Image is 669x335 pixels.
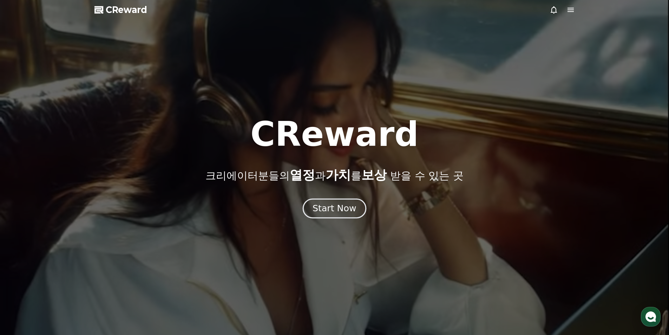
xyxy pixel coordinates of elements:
button: Start Now [303,198,366,218]
a: 홈 [2,223,46,240]
span: 가치 [326,168,351,182]
span: 설정 [109,233,117,239]
a: Start Now [304,206,365,213]
span: CReward [106,4,147,15]
span: 홈 [22,233,26,239]
span: 보상 [361,168,387,182]
span: 열정 [290,168,315,182]
a: 대화 [46,223,91,240]
a: 설정 [91,223,135,240]
p: 크리에이터분들의 과 를 받을 수 있는 곳 [205,168,463,182]
a: CReward [94,4,147,15]
span: 대화 [64,234,73,239]
h1: CReward [250,117,419,151]
div: Start Now [313,202,356,214]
